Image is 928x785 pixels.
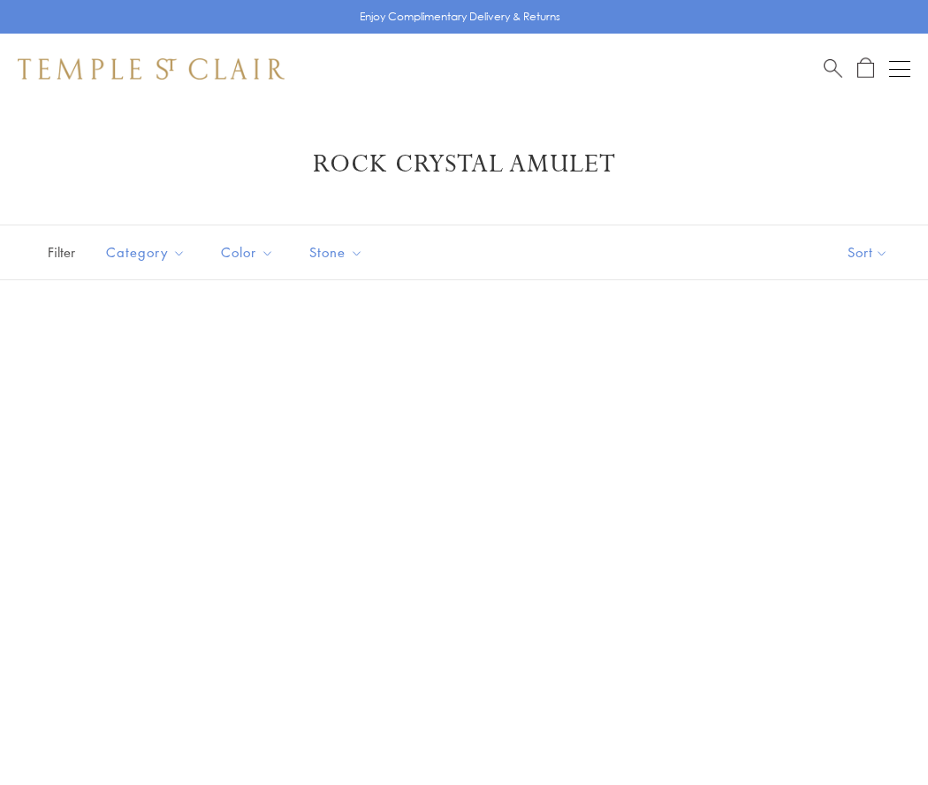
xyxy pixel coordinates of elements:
[360,8,560,26] p: Enjoy Complimentary Delivery & Returns
[296,232,377,272] button: Stone
[97,241,199,263] span: Category
[18,58,285,80] img: Temple St. Clair
[212,241,287,263] span: Color
[808,225,928,279] button: Show sort by
[824,57,842,80] a: Search
[208,232,287,272] button: Color
[93,232,199,272] button: Category
[300,241,377,263] span: Stone
[857,57,874,80] a: Open Shopping Bag
[889,58,910,80] button: Open navigation
[44,149,884,180] h1: Rock Crystal Amulet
